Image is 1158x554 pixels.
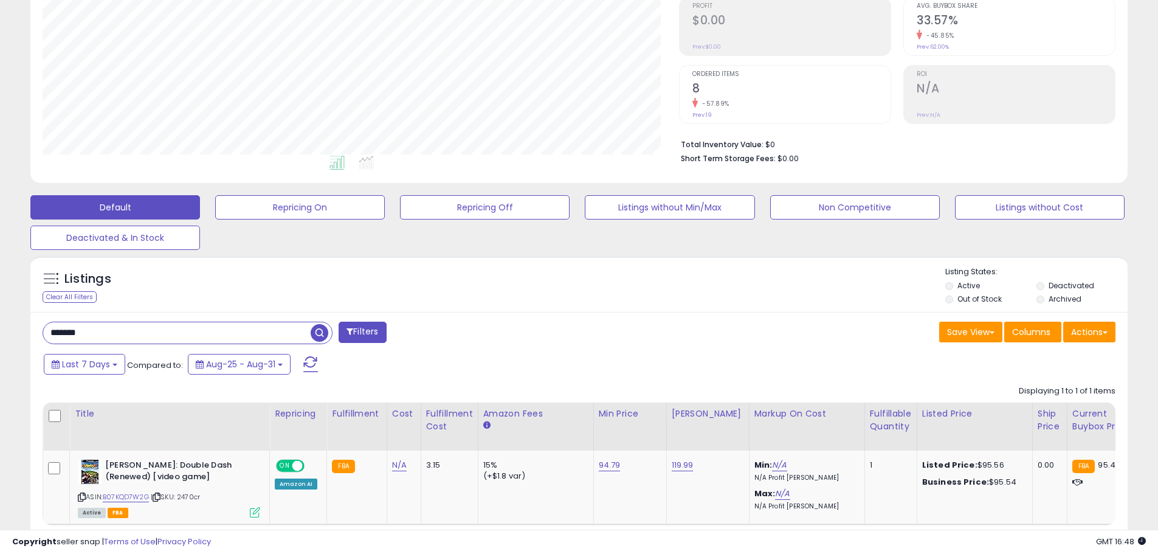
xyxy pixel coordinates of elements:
div: Cost [392,407,416,420]
label: Active [957,280,980,291]
div: Amazon Fees [483,407,588,420]
button: Actions [1063,322,1115,342]
span: Aug-25 - Aug-31 [206,358,275,370]
div: 1 [870,460,908,471]
b: Total Inventory Value: [681,139,763,150]
span: 95.49 [1098,459,1120,471]
div: Title [75,407,264,420]
div: Fulfillment Cost [426,407,473,433]
div: $95.54 [922,477,1023,488]
small: Prev: 62.00% [917,43,949,50]
h2: 8 [692,81,891,98]
div: Markup on Cost [754,407,860,420]
a: Privacy Policy [157,536,211,547]
a: 94.79 [599,459,621,471]
button: Aug-25 - Aug-31 [188,354,291,375]
strong: Copyright [12,536,57,547]
h2: 33.57% [917,13,1115,30]
a: B07KQD7W2G [103,492,149,502]
b: Short Term Storage Fees: [681,153,776,164]
label: Deactivated [1049,280,1094,291]
button: Deactivated & In Stock [30,226,200,250]
b: [PERSON_NAME]: Double Dash (Renewed) [video game] [105,460,253,485]
div: Fulfillment [332,407,381,420]
p: Listing States: [945,266,1128,278]
span: ON [277,461,292,471]
span: Profit [692,3,891,10]
div: $95.56 [922,460,1023,471]
label: Archived [1049,294,1081,304]
div: Repricing [275,407,322,420]
span: FBA [108,508,128,518]
button: Save View [939,322,1002,342]
small: -57.89% [698,99,729,108]
small: Amazon Fees. [483,420,491,431]
div: Min Price [599,407,661,420]
small: FBA [332,460,354,473]
small: -45.85% [922,31,954,40]
small: FBA [1072,460,1095,473]
th: The percentage added to the cost of goods (COGS) that forms the calculator for Min & Max prices. [749,403,864,451]
div: Ship Price [1038,407,1062,433]
span: Ordered Items [692,71,891,78]
p: N/A Profit [PERSON_NAME] [754,474,855,482]
button: Listings without Min/Max [585,195,754,220]
div: Displaying 1 to 1 of 1 items [1019,386,1115,397]
img: 513e10Me8rL._SL40_.jpg [78,460,102,484]
h5: Listings [64,271,111,288]
button: Filters [339,322,386,343]
div: Listed Price [922,407,1027,420]
small: Prev: $0.00 [692,43,721,50]
button: Repricing On [215,195,385,220]
a: N/A [775,488,790,500]
label: Out of Stock [957,294,1002,304]
span: Last 7 Days [62,358,110,370]
span: All listings currently available for purchase on Amazon [78,508,106,518]
a: N/A [392,459,407,471]
div: Clear All Filters [43,291,97,303]
b: Min: [754,459,773,471]
button: Repricing Off [400,195,570,220]
b: Listed Price: [922,459,977,471]
b: Max: [754,488,776,499]
a: Terms of Use [104,536,156,547]
button: Columns [1004,322,1061,342]
div: Fulfillable Quantity [870,407,912,433]
span: Avg. Buybox Share [917,3,1115,10]
div: (+$1.8 var) [483,471,584,482]
small: Prev: 19 [692,111,712,119]
div: [PERSON_NAME] [672,407,744,420]
div: seller snap | | [12,536,211,548]
span: Compared to: [127,359,183,371]
span: Columns [1012,326,1050,338]
button: Non Competitive [770,195,940,220]
small: Prev: N/A [917,111,940,119]
span: 2025-09-8 16:48 GMT [1096,536,1146,547]
button: Last 7 Days [44,354,125,375]
a: N/A [772,459,787,471]
div: 15% [483,460,584,471]
a: 119.99 [672,459,694,471]
span: $0.00 [777,153,799,164]
h2: $0.00 [692,13,891,30]
h2: N/A [917,81,1115,98]
button: Listings without Cost [955,195,1125,220]
span: | SKU: 2470cr [151,492,200,502]
div: Current Buybox Price [1072,407,1135,433]
div: Amazon AI [275,479,317,490]
b: Business Price: [922,476,989,488]
div: 0.00 [1038,460,1058,471]
div: ASIN: [78,460,260,516]
p: N/A Profit [PERSON_NAME] [754,502,855,511]
span: ROI [917,71,1115,78]
li: $0 [681,136,1106,151]
span: OFF [303,461,322,471]
button: Default [30,195,200,220]
div: 3.15 [426,460,469,471]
